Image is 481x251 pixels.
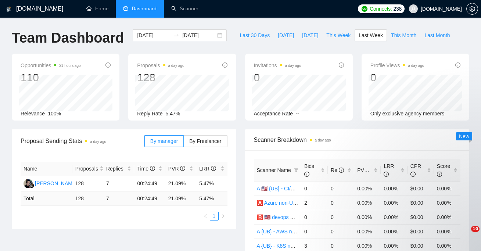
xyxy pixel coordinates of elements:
span: New [459,133,469,139]
td: 2 [301,196,328,210]
a: 1 [210,212,218,220]
iframe: Intercom live chat [456,226,474,244]
td: 0 [328,210,354,224]
th: Name [21,162,72,176]
span: info-circle [384,172,389,177]
button: right [219,212,227,220]
span: setting [467,6,478,12]
td: 0 [328,224,354,239]
span: left [203,214,208,218]
td: 0 [301,210,328,224]
li: Previous Page [201,212,210,220]
span: info-circle [410,172,416,177]
span: Opportunities [21,61,81,70]
img: upwork-logo.png [362,6,367,12]
button: left [201,212,210,220]
span: Proposals [137,61,184,70]
div: [PERSON_NAME] [35,179,77,187]
time: a day ago [315,138,331,142]
button: [DATE] [274,29,298,41]
time: 21 hours ago [59,64,80,68]
td: 00:24:49 [134,191,165,206]
span: CPR [410,163,421,177]
td: 21.09% [165,176,196,191]
td: 128 [72,191,103,206]
a: A 🇺🇸 {UB} - CI/CD US/AU/CA relevant exp [257,186,353,191]
td: 5.47% [196,176,227,191]
img: SM [24,179,33,188]
span: [DATE] [302,31,318,39]
span: Profile Views [370,61,424,70]
td: 128 [72,176,103,191]
span: -- [296,111,299,116]
td: 0 [301,181,328,196]
span: info-circle [105,62,111,68]
a: A {UB} - K8S non-US/AU/[GEOGRAPHIC_DATA] [257,243,369,249]
td: 00:24:49 [134,176,165,191]
td: 0 [328,196,354,210]
td: 21.09 % [165,191,196,206]
th: Proposals [72,162,103,176]
span: user [411,6,416,11]
th: Replies [103,162,134,176]
span: Score [437,163,451,177]
span: filter [292,165,300,176]
div: 0 [254,71,301,85]
a: 🅱️ 🇺🇸 devops US/AU/CA relevant exp [257,214,344,220]
button: This Month [387,29,420,41]
h1: Team Dashboard [12,29,124,47]
span: filter [294,168,298,172]
span: Dashboard [132,6,157,12]
a: setting [466,6,478,12]
span: Proposals [75,165,98,173]
input: End date [182,31,216,39]
td: 0 [328,181,354,196]
span: info-circle [222,62,227,68]
span: to [173,32,179,38]
span: Proposal Sending Stats [21,136,144,146]
span: 100% [48,111,61,116]
span: This Month [391,31,416,39]
td: 7 [103,176,134,191]
div: 128 [137,71,184,85]
span: Last Month [424,31,450,39]
button: Last Week [355,29,387,41]
span: LRR [199,166,216,172]
span: Bids [304,163,314,177]
td: 7 [103,191,134,206]
span: Acceptance Rate [254,111,293,116]
span: Scanner Name [257,167,291,173]
span: 238 [394,5,402,13]
button: Last 30 Days [236,29,274,41]
td: 0.00% [381,224,407,239]
a: homeHome [86,6,108,12]
button: Last Month [420,29,454,41]
span: Replies [106,165,126,173]
time: a day ago [408,64,424,68]
img: gigradar-bm.png [29,183,34,188]
span: 5.47% [166,111,180,116]
td: Total [21,191,72,206]
span: [DATE] [278,31,294,39]
span: Invitations [254,61,301,70]
time: a day ago [168,64,184,68]
li: Next Page [219,212,227,220]
a: SM[PERSON_NAME] [24,180,77,186]
span: info-circle [150,166,155,171]
span: LRR [384,163,394,177]
span: Time [137,166,155,172]
button: setting [466,3,478,15]
div: 0 [370,71,424,85]
button: [DATE] [298,29,322,41]
span: Last Week [359,31,383,39]
td: 0.00% [434,224,460,239]
span: info-circle [339,168,344,173]
span: Scanner Breakdown [254,135,461,144]
td: 5.47 % [196,191,227,206]
td: $0.00 [408,224,434,239]
span: PVR [168,166,186,172]
span: Relevance [21,111,45,116]
span: 10 [471,226,480,232]
input: Start date [137,31,170,39]
span: By manager [150,138,178,144]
